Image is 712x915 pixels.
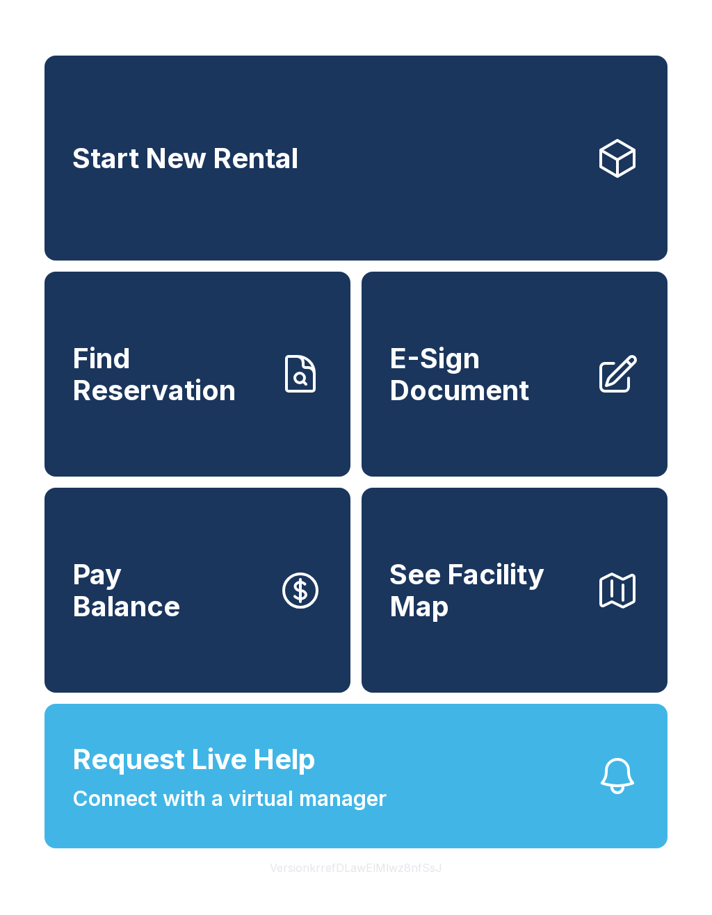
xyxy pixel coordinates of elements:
[44,272,350,477] a: Find Reservation
[44,704,667,848] button: Request Live HelpConnect with a virtual manager
[362,272,667,477] a: E-Sign Document
[72,739,316,780] span: Request Live Help
[259,848,453,887] button: VersionkrrefDLawElMlwz8nfSsJ
[72,142,298,174] span: Start New Rental
[72,783,387,814] span: Connect with a virtual manager
[72,559,180,622] span: Pay Balance
[72,343,267,406] span: Find Reservation
[44,56,667,261] a: Start New Rental
[44,488,350,693] button: PayBalance
[389,343,584,406] span: E-Sign Document
[389,559,584,622] span: See Facility Map
[362,488,667,693] button: See Facility Map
